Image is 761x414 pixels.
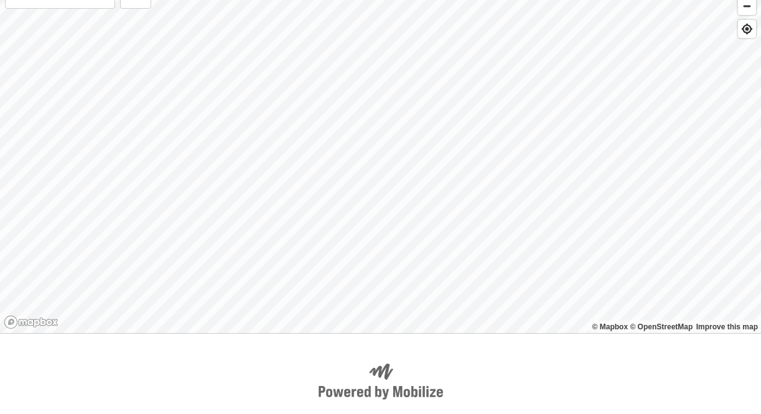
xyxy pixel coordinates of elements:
a: Mapbox [592,322,628,331]
img: Powered by Mobilize [319,364,443,400]
a: OpenStreetMap [630,322,693,331]
a: Map feedback [696,322,758,331]
button: Find My Location [738,20,756,38]
a: Mapbox logo [4,315,58,329]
